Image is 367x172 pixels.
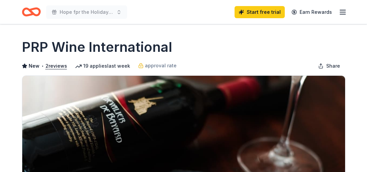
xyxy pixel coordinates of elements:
[60,8,114,16] span: Hope fpr the Holidays 2025
[75,62,130,70] div: 19 applies last week
[41,63,43,69] span: •
[326,62,340,70] span: Share
[22,4,41,20] a: Home
[22,38,172,57] h1: PRP Wine International
[138,62,177,70] a: approval rate
[235,6,285,18] a: Start free trial
[46,5,127,19] button: Hope fpr the Holidays 2025
[29,62,39,70] span: New
[145,62,177,70] span: approval rate
[45,62,67,70] button: 2reviews
[313,59,345,73] button: Share
[287,6,336,18] a: Earn Rewards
